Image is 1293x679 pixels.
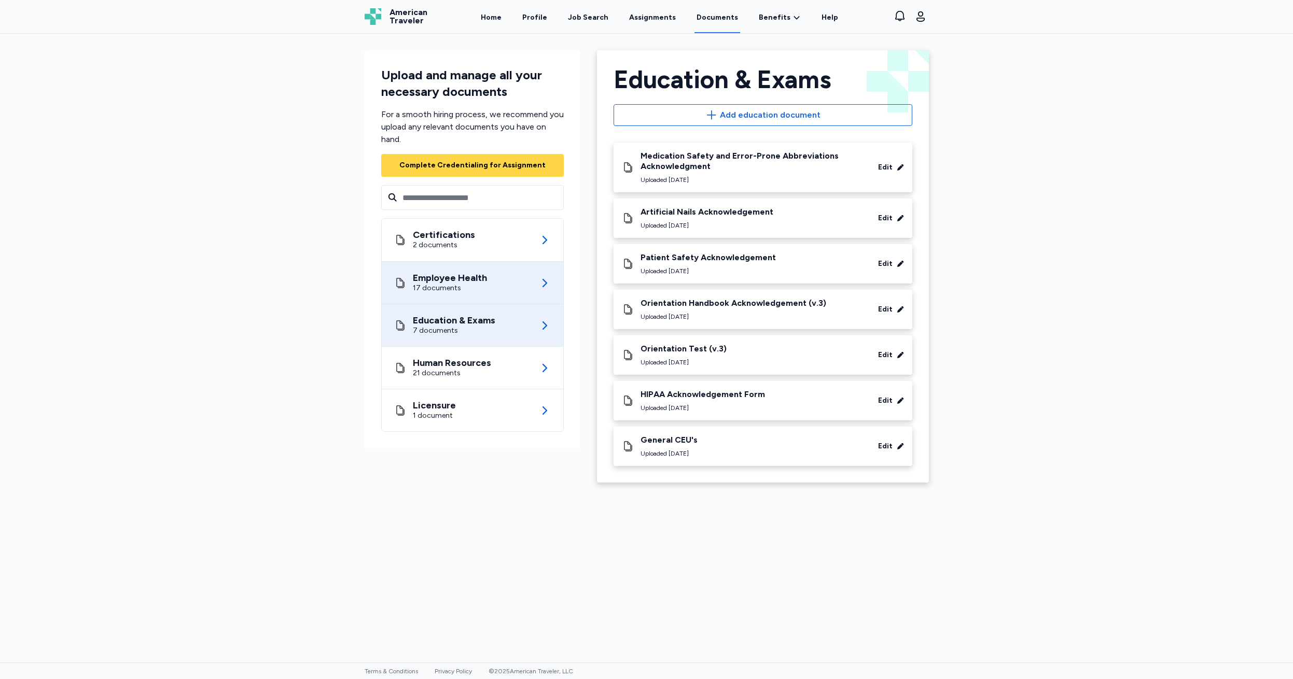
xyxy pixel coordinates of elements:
[641,435,698,445] div: General CEU's
[381,154,564,177] button: Complete Credentialing for Assignment
[413,411,456,421] div: 1 document
[720,109,821,121] span: Add education document
[641,298,826,308] div: Orientation Handbook Acknowledgement (v.3)
[641,358,727,366] div: Uploaded [DATE]
[413,358,491,368] div: Human Resources
[641,344,727,354] div: Orientation Test (v.3)
[614,104,912,126] button: Add education document
[413,273,487,283] div: Employee Health
[878,259,893,269] div: Edit
[641,221,773,230] div: Uploaded [DATE]
[641,252,776,263] div: Patient Safety Acknowledgement
[878,350,893,360] div: Edit
[641,389,765,400] div: HIPAA Acknowledgement Form
[399,160,546,171] div: Complete Credentialing for Assignment
[489,668,573,675] span: © 2025 American Traveler, LLC
[759,12,790,23] span: Benefits
[878,441,893,451] div: Edit
[614,67,912,92] div: Education & Exams
[878,304,893,315] div: Edit
[413,368,491,378] div: 21 documents
[413,240,475,250] div: 2 documents
[694,1,740,33] a: Documents
[878,213,893,223] div: Edit
[641,404,765,412] div: Uploaded [DATE]
[413,326,495,336] div: 7 documents
[390,8,427,25] span: American Traveler
[365,668,418,675] a: Terms & Conditions
[413,230,475,240] div: Certifications
[878,162,893,173] div: Edit
[435,668,472,675] a: Privacy Policy
[381,108,564,146] div: For a smooth hiring process, we recommend you upload any relevant documents you have on hand.
[641,267,776,275] div: Uploaded [DATE]
[641,207,773,217] div: Artificial Nails Acknowledgement
[413,283,487,293] div: 17 documents
[878,395,893,406] div: Edit
[413,315,495,326] div: Education & Exams
[365,8,381,25] img: Logo
[641,151,869,172] div: Medication Safety and Error-Prone Abbreviations Acknowledgment
[381,67,564,100] div: Upload and manage all your necessary documents
[759,12,801,23] a: Benefits
[568,12,608,23] div: Job Search
[641,313,826,321] div: Uploaded [DATE]
[641,449,698,458] div: Uploaded [DATE]
[641,176,869,184] div: Uploaded [DATE]
[413,400,456,411] div: Licensure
